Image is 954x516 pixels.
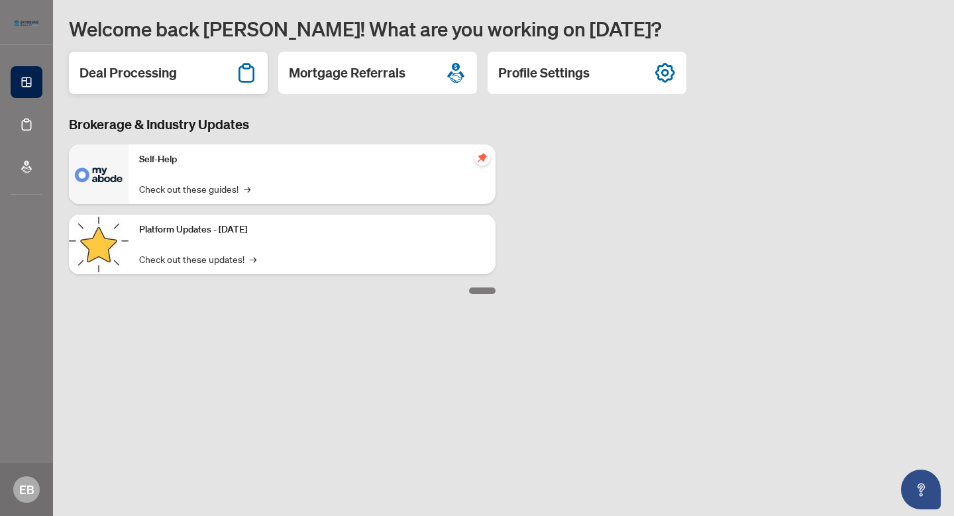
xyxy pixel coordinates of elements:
[11,17,42,30] img: logo
[250,252,256,266] span: →
[69,16,938,41] h1: Welcome back [PERSON_NAME]! What are you working on [DATE]?
[139,252,256,266] a: Check out these updates!→
[139,223,485,237] p: Platform Updates - [DATE]
[79,64,177,82] h2: Deal Processing
[69,115,496,134] h3: Brokerage & Industry Updates
[69,215,129,274] img: Platform Updates - September 16, 2025
[19,480,34,499] span: EB
[69,144,129,204] img: Self-Help
[901,470,941,509] button: Open asap
[474,150,490,166] span: pushpin
[139,152,485,167] p: Self-Help
[289,64,405,82] h2: Mortgage Referrals
[244,181,250,196] span: →
[498,64,590,82] h2: Profile Settings
[139,181,250,196] a: Check out these guides!→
